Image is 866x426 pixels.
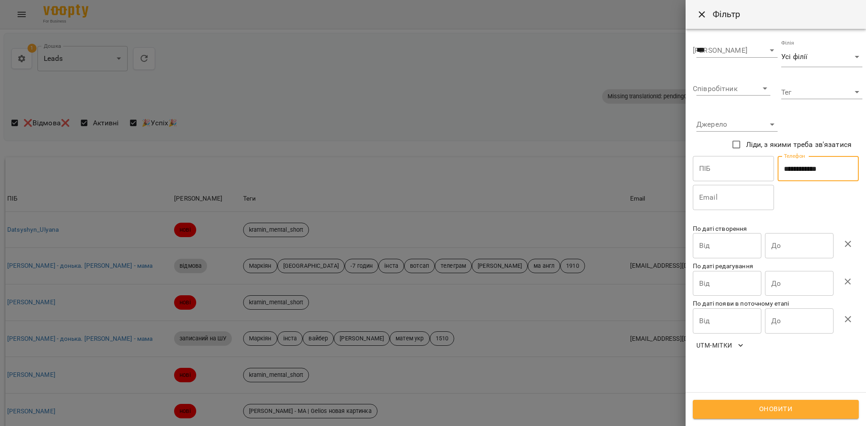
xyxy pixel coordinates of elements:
[693,85,737,92] label: Співробітник
[693,299,859,308] p: По даті появи в поточному етапі
[693,337,747,353] button: UTM-мітки
[691,4,713,25] button: Close
[696,340,743,351] span: UTM-мітки
[746,139,852,150] span: Ліди, з якими треба зв'язатися
[693,262,859,271] p: По даті редагування
[713,7,855,21] h6: Фільтр
[693,47,747,54] label: [PERSON_NAME]
[781,51,852,62] span: Усі філії
[693,224,859,234] p: По даті створення
[693,400,859,419] button: Оновити
[781,41,794,46] label: Філія
[703,403,849,415] span: Оновити
[781,47,862,67] div: Усі філії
